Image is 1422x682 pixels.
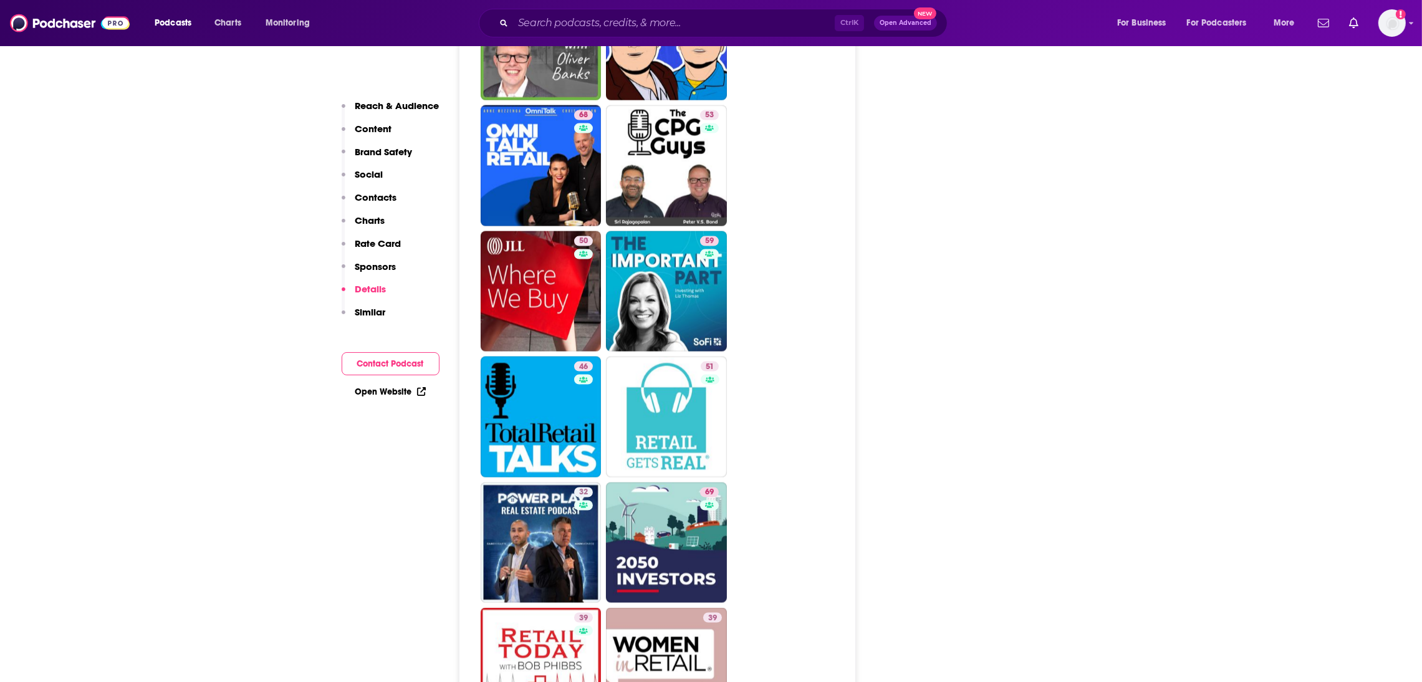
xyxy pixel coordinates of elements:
button: Social [342,168,383,191]
span: 39 [708,612,717,625]
button: open menu [1179,13,1265,33]
div: Search podcasts, credits, & more... [491,9,959,37]
span: For Podcasters [1187,14,1247,32]
span: 53 [705,109,714,122]
a: Charts [206,13,249,33]
span: 59 [705,235,714,247]
button: Sponsors [342,261,396,284]
a: 46 [481,357,602,478]
a: 53 [606,105,727,226]
button: open menu [257,13,326,33]
p: Rate Card [355,238,401,249]
p: Brand Safety [355,146,413,158]
span: Monitoring [266,14,310,32]
a: Open Website [355,387,426,397]
span: Open Advanced [880,20,931,26]
a: 53 [700,110,719,120]
button: Open AdvancedNew [874,16,937,31]
span: New [914,7,936,19]
span: 69 [705,486,714,499]
p: Sponsors [355,261,396,272]
input: Search podcasts, credits, & more... [513,13,835,33]
a: 39 [703,613,722,623]
span: Logged in as LindaBurns [1378,9,1406,37]
button: Details [342,283,387,306]
p: Social [355,168,383,180]
p: Details [355,283,387,295]
button: Charts [342,214,385,238]
button: Content [342,123,392,146]
span: Ctrl K [835,15,864,31]
a: 32 [481,483,602,603]
span: 68 [579,109,588,122]
button: Contacts [342,191,397,214]
span: More [1274,14,1295,32]
span: For Business [1117,14,1166,32]
a: 59 [606,231,727,352]
a: 50 [574,236,593,246]
span: 51 [706,361,714,373]
span: Charts [214,14,241,32]
button: Similar [342,306,386,329]
img: User Profile [1378,9,1406,37]
p: Charts [355,214,385,226]
img: Podchaser - Follow, Share and Rate Podcasts [10,11,130,35]
button: Rate Card [342,238,401,261]
p: Reach & Audience [355,100,440,112]
a: 51 [606,357,727,478]
span: 50 [579,235,588,247]
svg: Add a profile image [1396,9,1406,19]
a: 50 [481,231,602,352]
p: Contacts [355,191,397,203]
span: Podcasts [155,14,191,32]
button: Contact Podcast [342,352,440,375]
button: open menu [1265,13,1310,33]
span: 39 [579,612,588,625]
button: Reach & Audience [342,100,440,123]
a: 39 [574,613,593,623]
span: 46 [579,361,588,373]
a: 69 [606,483,727,603]
a: 46 [574,362,593,372]
span: 32 [579,486,588,499]
button: open menu [146,13,208,33]
button: open menu [1108,13,1182,33]
a: 68 [574,110,593,120]
a: 32 [574,487,593,497]
a: 68 [481,105,602,226]
a: Show notifications dropdown [1313,12,1334,34]
a: 59 [700,236,719,246]
p: Content [355,123,392,135]
button: Brand Safety [342,146,413,169]
a: 51 [701,362,719,372]
a: 69 [700,487,719,497]
a: Show notifications dropdown [1344,12,1363,34]
p: Similar [355,306,386,318]
button: Show profile menu [1378,9,1406,37]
